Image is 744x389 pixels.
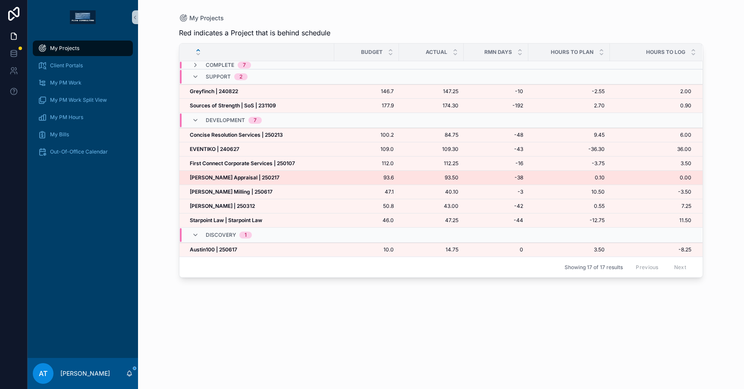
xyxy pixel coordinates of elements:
[610,132,691,138] span: 6.00
[50,97,107,104] span: My PM Work Split View
[339,246,394,253] span: 10.0
[190,246,329,253] a: Austin100 | 250617
[534,246,605,253] a: 3.50
[404,102,458,109] span: 174.30
[646,49,685,56] span: Hours to Log
[610,88,691,95] a: 2.00
[534,102,605,109] a: 2.70
[534,188,605,195] span: 10.50
[189,14,224,22] span: My Projects
[206,62,234,69] span: Complete
[610,160,691,167] a: 3.50
[469,160,523,167] span: -16
[190,132,329,138] a: Concise Resolution Services | 250213
[610,188,691,195] a: -3.50
[404,174,458,181] a: 93.50
[404,88,458,95] a: 147.25
[33,41,133,56] a: My Projects
[469,217,523,224] a: -44
[469,132,523,138] a: -48
[339,188,394,195] span: 47.1
[404,188,458,195] span: 40.10
[469,203,523,210] span: -42
[190,146,239,152] strong: EVENTIKO | 240627
[610,203,691,210] a: 7.25
[190,160,295,166] strong: First Connect Corporate Services | 250107
[404,203,458,210] a: 43.00
[610,146,691,153] a: 36.00
[534,132,605,138] a: 9.45
[534,174,605,181] span: 0.10
[206,232,236,238] span: Discovery
[339,217,394,224] a: 46.0
[534,203,605,210] span: 0.55
[484,49,512,56] span: RMN Days
[239,73,242,80] div: 2
[404,246,458,253] span: 14.75
[33,144,133,160] a: Out-Of-Office Calendar
[33,75,133,91] a: My PM Work
[33,110,133,125] a: My PM Hours
[404,146,458,153] span: 109.30
[339,88,394,95] span: 146.7
[33,58,133,73] a: Client Portals
[190,174,329,181] a: [PERSON_NAME] Appraisal | 250217
[339,146,394,153] a: 109.0
[190,217,262,223] strong: Starpoint Law | Starpoint Law
[339,102,394,109] span: 177.9
[190,203,255,209] strong: [PERSON_NAME] | 250312
[245,232,247,238] div: 1
[469,246,523,253] a: 0
[50,45,79,52] span: My Projects
[60,369,110,378] p: [PERSON_NAME]
[610,217,691,224] span: 11.50
[70,10,96,24] img: App logo
[426,49,447,56] span: Actual
[404,217,458,224] span: 47.25
[206,117,245,124] span: Development
[339,160,394,167] a: 112.0
[534,160,605,167] a: -3.75
[404,132,458,138] span: 84.75
[190,160,329,167] a: First Connect Corporate Services | 250107
[469,188,523,195] a: -3
[190,88,238,94] strong: Greyfinch | 240822
[469,146,523,153] a: -43
[50,131,69,138] span: My Bills
[179,28,330,38] span: Red indicates a Project that is behind schedule
[534,217,605,224] a: -12.75
[610,102,691,109] a: 0.90
[534,146,605,153] a: -36.30
[469,102,523,109] span: -192
[254,117,257,124] div: 7
[190,217,329,224] a: Starpoint Law | Starpoint Law
[190,88,329,95] a: Greyfinch | 240822
[50,79,82,86] span: My PM Work
[190,188,329,195] a: [PERSON_NAME] Milling | 250617
[33,127,133,142] a: My Bills
[469,174,523,181] a: -38
[565,264,623,271] span: Showing 17 of 17 results
[39,368,47,379] span: AT
[179,14,224,22] a: My Projects
[339,174,394,181] span: 93.6
[190,132,283,138] strong: Concise Resolution Services | 250213
[28,35,138,171] div: scrollable content
[610,246,691,253] span: -8.25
